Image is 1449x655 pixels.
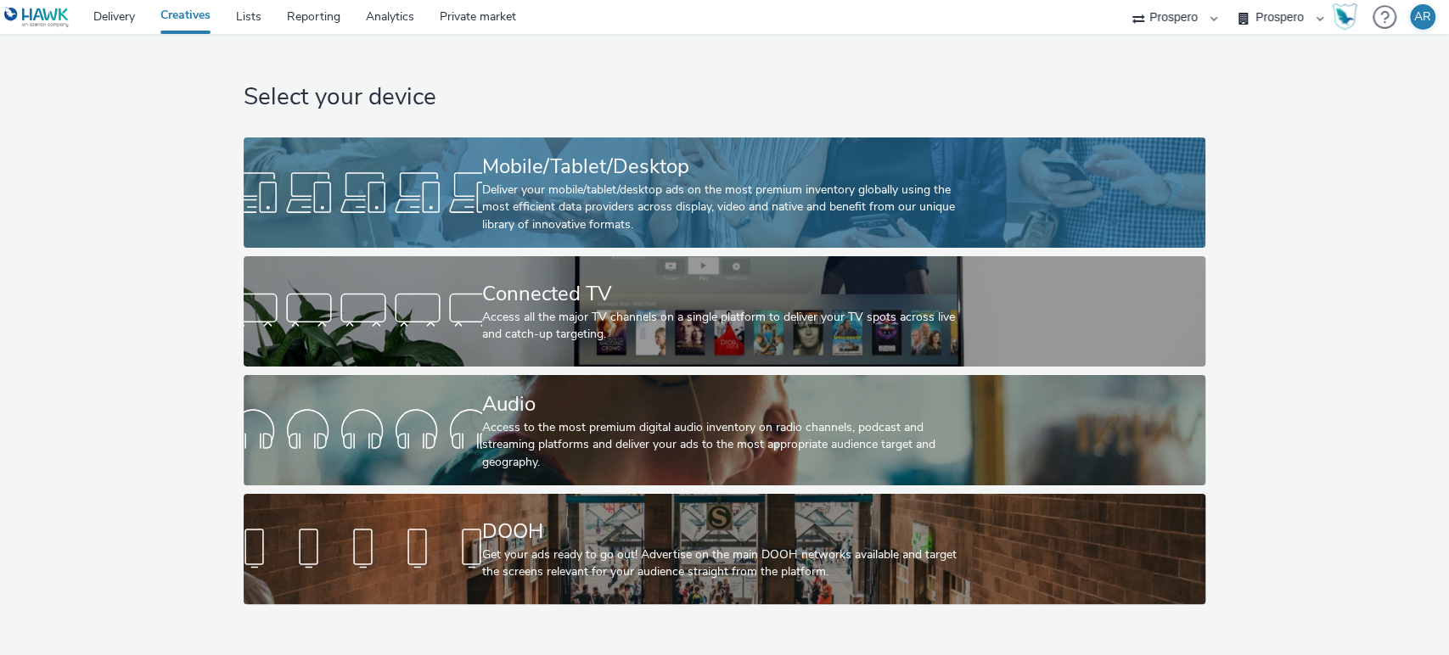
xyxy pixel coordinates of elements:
[244,137,1205,248] a: Mobile/Tablet/DesktopDeliver your mobile/tablet/desktop ads on the most premium inventory globall...
[482,546,960,581] div: Get your ads ready to go out! Advertise on the main DOOH networks available and target the screen...
[244,375,1205,485] a: AudioAccess to the most premium digital audio inventory on radio channels, podcast and streaming ...
[482,152,960,182] div: Mobile/Tablet/Desktop
[4,7,70,28] img: undefined Logo
[482,389,960,419] div: Audio
[482,517,960,546] div: DOOH
[1332,3,1357,31] img: Hawk Academy
[244,494,1205,604] a: DOOHGet your ads ready to go out! Advertise on the main DOOH networks available and target the sc...
[482,279,960,309] div: Connected TV
[1414,4,1431,30] div: AR
[482,182,960,233] div: Deliver your mobile/tablet/desktop ads on the most premium inventory globally using the most effi...
[482,419,960,471] div: Access to the most premium digital audio inventory on radio channels, podcast and streaming platf...
[244,81,1205,114] h1: Select your device
[482,309,960,344] div: Access all the major TV channels on a single platform to deliver your TV spots across live and ca...
[244,256,1205,367] a: Connected TVAccess all the major TV channels on a single platform to deliver your TV spots across...
[1332,3,1364,31] a: Hawk Academy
